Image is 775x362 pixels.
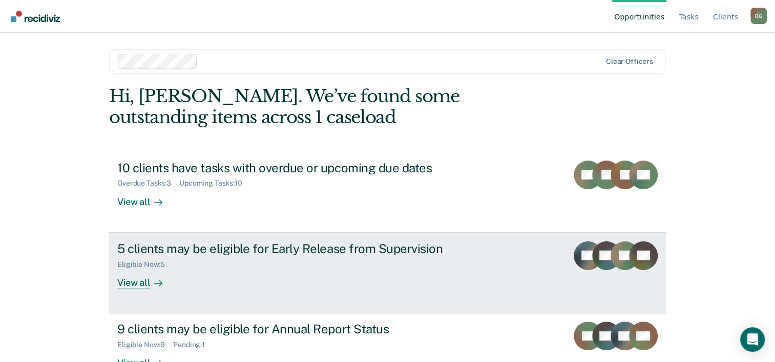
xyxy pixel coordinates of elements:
[117,241,477,256] div: 5 clients may be eligible for Early Release from Supervision
[179,179,250,188] div: Upcoming Tasks : 10
[109,86,554,128] div: Hi, [PERSON_NAME]. We’ve found some outstanding items across 1 caseload
[117,322,477,336] div: 9 clients may be eligible for Annual Report Status
[109,152,666,233] a: 10 clients have tasks with overdue or upcoming due datesOverdue Tasks:3Upcoming Tasks:10View all
[11,11,60,22] img: Recidiviz
[750,8,767,24] div: B G
[750,8,767,24] button: Profile dropdown button
[117,179,179,188] div: Overdue Tasks : 3
[740,327,765,352] div: Open Intercom Messenger
[117,341,173,349] div: Eligible Now : 9
[173,341,213,349] div: Pending : 1
[117,260,173,269] div: Eligible Now : 5
[117,161,477,175] div: 10 clients have tasks with overdue or upcoming due dates
[109,233,666,313] a: 5 clients may be eligible for Early Release from SupervisionEligible Now:5View all
[606,57,653,66] div: Clear officers
[117,268,175,288] div: View all
[117,188,175,208] div: View all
